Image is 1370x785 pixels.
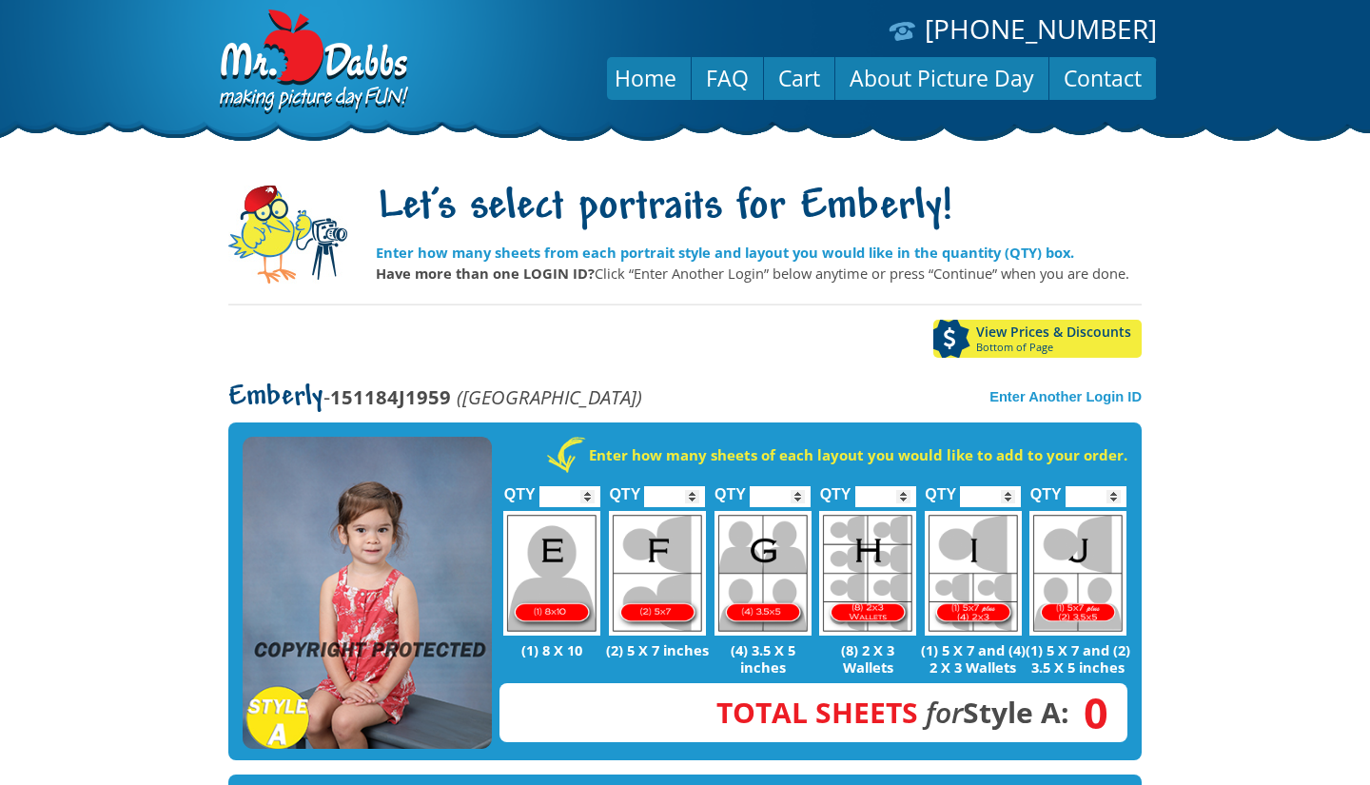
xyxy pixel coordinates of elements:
[499,641,605,658] p: (1) 8 X 10
[1029,511,1126,636] img: J
[228,186,347,284] img: camera-mascot
[925,511,1022,636] img: I
[976,342,1142,353] span: Bottom of Page
[609,465,640,512] label: QTY
[609,511,706,636] img: F
[692,55,763,101] a: FAQ
[457,383,642,410] em: ([GEOGRAPHIC_DATA])
[1049,55,1156,101] a: Contact
[213,10,411,116] img: Dabbs Company
[835,55,1048,101] a: About Picture Day
[504,465,536,512] label: QTY
[716,693,918,732] span: Total Sheets
[228,386,642,408] p: -
[228,383,323,413] span: Emberly
[600,55,691,101] a: Home
[376,263,1129,284] p: Click “Enter Another Login” below anytime or press “Continue” when you are done.
[925,465,956,512] label: QTY
[1030,465,1062,512] label: QTY
[933,320,1142,358] a: View Prices & DiscountsBottom of Page
[1026,641,1131,676] p: (1) 5 X 7 and (2) 3.5 X 5 inches
[716,693,1069,732] strong: Style A:
[1069,702,1108,723] span: 0
[926,693,963,732] em: for
[376,184,1129,234] h1: Let's select portraits for Emberly!
[820,465,851,512] label: QTY
[920,641,1026,676] p: (1) 5 X 7 and (4) 2 X 3 Wallets
[819,511,916,636] img: H
[925,10,1157,47] a: [PHONE_NUMBER]
[503,511,600,636] img: E
[764,55,834,101] a: Cart
[589,445,1127,464] strong: Enter how many sheets of each layout you would like to add to your order.
[710,641,815,676] p: (4) 3.5 X 5 inches
[376,264,595,283] strong: Have more than one LOGIN ID?
[714,511,812,636] img: G
[330,383,451,410] strong: 151184J1959
[376,243,1074,262] strong: Enter how many sheets from each portrait style and layout you would like in the quantity (QTY) box.
[815,641,921,676] p: (8) 2 X 3 Wallets
[989,389,1142,404] a: Enter Another Login ID
[243,437,492,749] img: STYLE A
[605,641,711,658] p: (2) 5 X 7 inches
[714,465,746,512] label: QTY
